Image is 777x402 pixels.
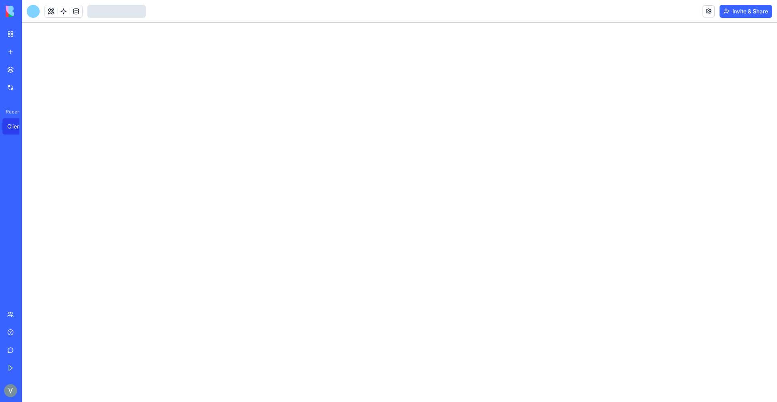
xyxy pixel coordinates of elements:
div: Client Notes Tracker [7,122,30,130]
span: Recent [2,109,19,115]
button: Invite & Share [720,5,772,18]
img: ACg8ocLjrhL9xWoepft_V4BzuSev7gZL40FEzhYrHR0p4nCF97Qe7w=s96-c [4,384,17,397]
a: Client Notes Tracker [2,118,35,135]
img: logo [6,6,56,17]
